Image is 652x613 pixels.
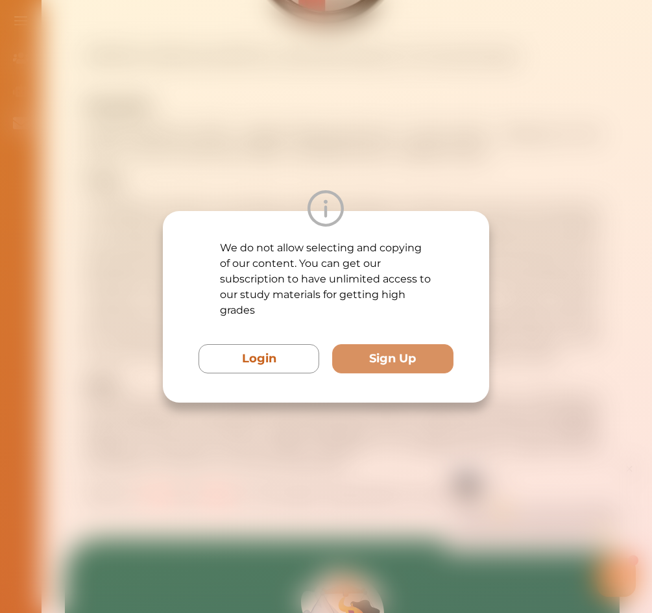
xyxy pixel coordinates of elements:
[333,344,453,373] button: Sign Up
[287,96,298,106] i: 1
[146,21,161,34] div: Nini
[155,44,167,57] span: 👋
[220,240,432,318] p: We do not allow selecting and copying of our content. You can get our subscription to have unlimi...
[114,13,138,38] img: Nini
[199,344,319,373] button: Login
[114,44,285,82] p: Hey there If you have any questions, I'm here to help! Just text back 'Hi' and choose from the fo...
[259,69,271,82] span: 🌟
